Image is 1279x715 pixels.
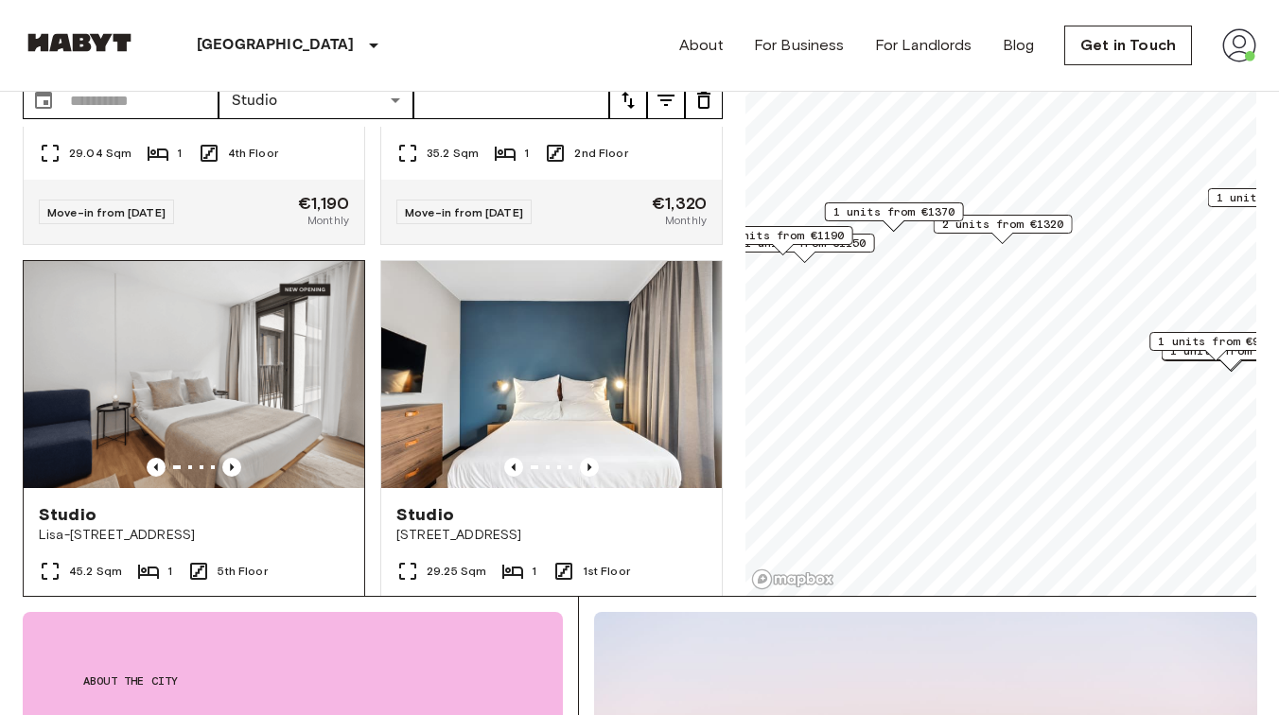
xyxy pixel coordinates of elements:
button: tune [647,81,685,119]
span: 1 [177,145,182,162]
span: 29.25 Sqm [427,563,486,580]
span: 2 units from €1320 [942,216,1064,233]
span: Lisa-[STREET_ADDRESS] [39,526,349,545]
span: 29.04 Sqm [69,145,131,162]
span: 1 units from €1150 [745,235,867,252]
span: 45.2 Sqm [69,563,122,580]
img: Marketing picture of unit DE-01-480-116-01 [381,261,722,488]
a: Mapbox logo [751,568,834,590]
span: 2nd Floor [574,145,627,162]
div: Map marker [934,215,1073,244]
a: Blog [1003,34,1035,57]
p: [GEOGRAPHIC_DATA] [197,34,355,57]
a: About [679,34,724,57]
a: Marketing picture of unit DE-01-480-116-01Previous imagePrevious imageStudio[STREET_ADDRESS]29.25... [380,260,723,663]
div: Map marker [736,234,875,263]
span: Move-in from [DATE] [405,205,523,219]
span: 35.2 Sqm [427,145,479,162]
button: tune [609,81,647,119]
button: tune [685,81,723,119]
span: 1 [524,145,529,162]
span: 4th Floor [228,145,278,162]
span: Studio [39,503,96,526]
span: 1 units from €1370 [833,203,955,220]
span: 5th Floor [218,563,267,580]
span: €1,320 [652,195,707,212]
button: Previous image [147,458,166,477]
div: Map marker [825,202,964,232]
a: For Business [754,34,845,57]
img: avatar [1222,28,1256,62]
img: Marketing picture of unit DE-01-489-503-001 [24,261,364,488]
img: Habyt [23,33,136,52]
button: Choose date [25,81,62,119]
span: €1,190 [298,195,349,212]
button: Previous image [580,458,599,477]
span: 1 units from €1190 [723,227,845,244]
button: Previous image [222,458,241,477]
div: Studio [219,81,414,119]
a: Marketing picture of unit DE-01-489-503-001Previous imagePrevious imageStudioLisa-[STREET_ADDRESS... [23,260,365,663]
span: Studio [396,503,454,526]
span: Monthly [307,212,349,229]
button: Previous image [504,458,523,477]
span: 1st Floor [583,563,630,580]
a: Get in Touch [1064,26,1192,65]
div: Map marker [714,226,853,255]
span: Move-in from [DATE] [47,205,166,219]
span: 1 [167,563,172,580]
span: [STREET_ADDRESS] [396,526,707,545]
span: 1 [532,563,536,580]
span: Monthly [665,212,707,229]
span: About the city [83,672,502,689]
a: For Landlords [875,34,972,57]
span: 1 units from €970 [1158,333,1273,350]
